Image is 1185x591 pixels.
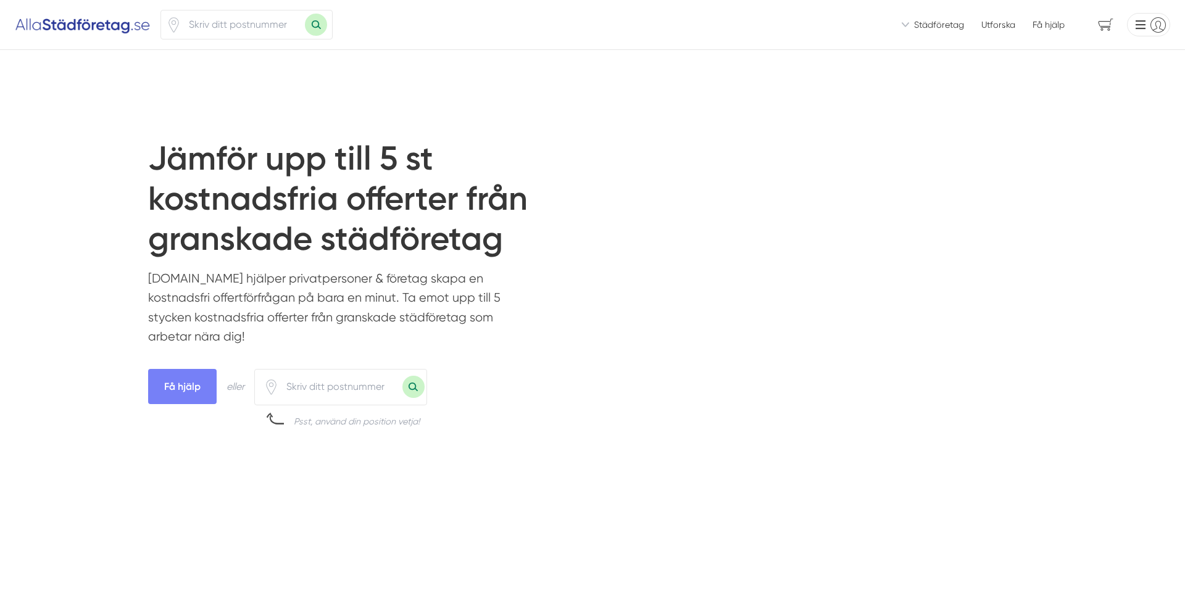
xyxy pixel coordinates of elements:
h1: Jämför upp till 5 st kostnadsfria offerter från granskade städföretag [148,139,563,268]
div: Psst, använd din position vetja! [294,415,420,428]
img: Alla Städföretag [15,15,151,35]
span: Klicka för att använda din position. [166,17,181,33]
span: Få hjälp [148,369,217,404]
svg: Pin / Karta [264,379,279,395]
button: Sök med postnummer [305,14,327,36]
input: Skriv ditt postnummer [181,10,305,39]
p: [DOMAIN_NAME] hjälper privatpersoner & företag skapa en kostnadsfri offertförfrågan på bara en mi... [148,269,522,353]
input: Skriv ditt postnummer [279,373,402,401]
div: eller [227,379,244,394]
span: Få hjälp [1033,19,1065,31]
button: Sök med postnummer [402,376,425,398]
svg: Pin / Karta [166,17,181,33]
a: Utforska [981,19,1015,31]
span: navigation-cart [1089,14,1122,36]
span: Städföretag [914,19,964,31]
span: Klicka för att använda din position. [264,379,279,395]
